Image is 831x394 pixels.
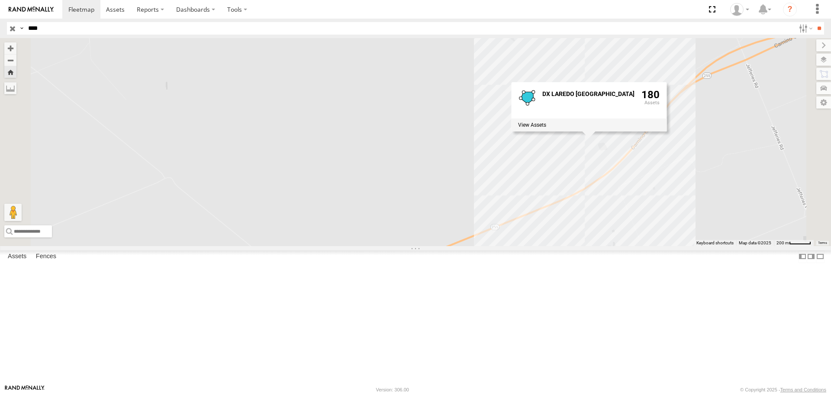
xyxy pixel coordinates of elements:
label: Dock Summary Table to the Left [798,250,807,263]
div: © Copyright 2025 - [740,387,826,392]
a: Visit our Website [5,385,45,394]
label: Measure [4,82,16,94]
button: Zoom in [4,42,16,54]
div: Caseta Laredo TX [727,3,752,16]
a: Terms (opens in new tab) [818,241,827,244]
div: 180 [641,89,660,117]
label: Dock Summary Table to the Right [807,250,815,263]
label: Hide Summary Table [816,250,825,263]
label: Search Filter Options [796,22,814,35]
a: Terms and Conditions [780,387,826,392]
span: Map data ©2025 [739,240,771,245]
label: Assets [3,251,31,263]
button: Zoom out [4,54,16,66]
button: Drag Pegman onto the map to open Street View [4,204,22,221]
button: Keyboard shortcuts [696,240,734,246]
label: View assets associated with this fence [518,122,546,128]
div: Version: 306.00 [376,387,409,392]
span: 200 m [776,240,789,245]
img: rand-logo.svg [9,6,54,13]
label: Fences [32,251,61,263]
button: Zoom Home [4,66,16,78]
label: Map Settings [816,96,831,109]
button: Map Scale: 200 m per 47 pixels [774,240,814,246]
i: ? [783,3,797,16]
label: Search Query [18,22,25,35]
div: Fence Name - DX LAREDO TX [542,91,635,97]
